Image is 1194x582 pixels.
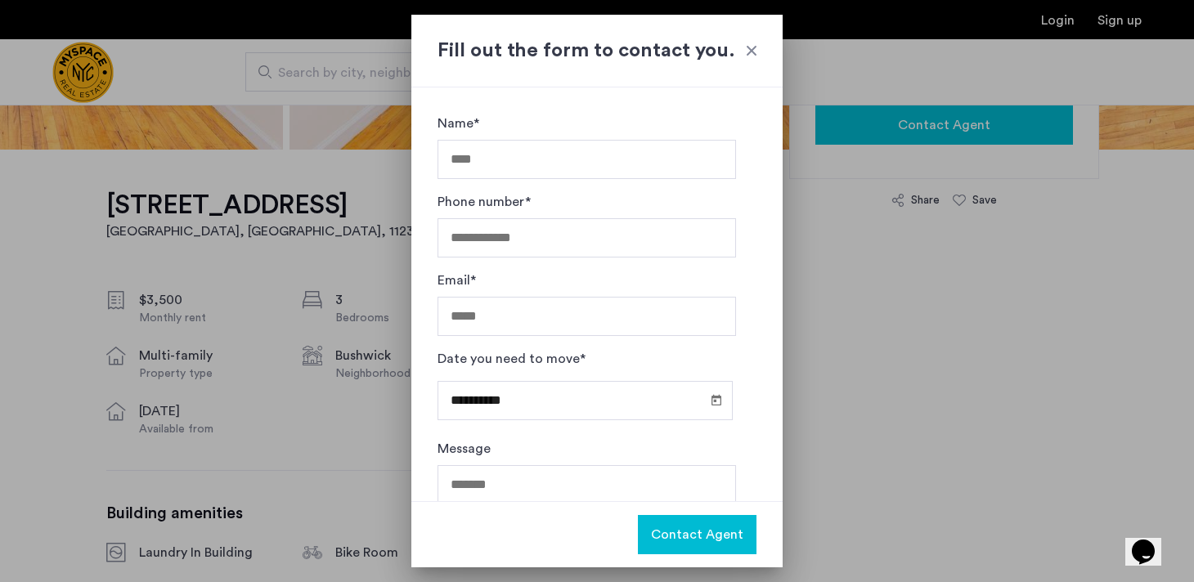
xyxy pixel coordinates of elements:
[707,390,726,410] button: Open calendar
[438,192,531,212] label: Phone number*
[438,439,491,459] label: Message
[1125,517,1178,566] iframe: chat widget
[438,114,479,133] label: Name*
[438,271,476,290] label: Email*
[638,515,756,554] button: button
[651,525,743,544] span: Contact Agent
[438,349,586,369] label: Date you need to move*
[438,36,756,65] h2: Fill out the form to contact you.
